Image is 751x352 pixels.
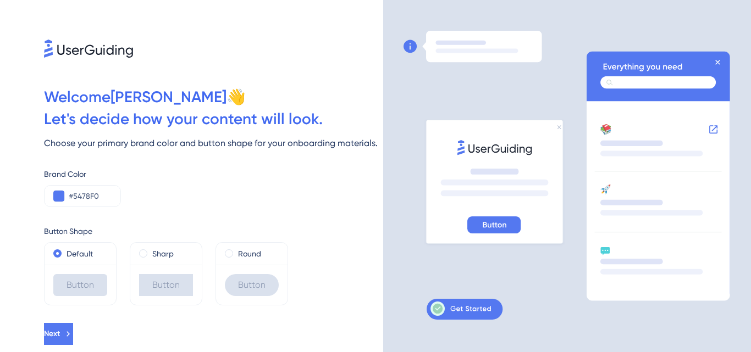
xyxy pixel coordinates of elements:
label: Round [238,247,261,260]
span: Next [44,327,60,340]
div: Brand Color [44,167,383,181]
div: Choose your primary brand color and button shape for your onboarding materials. [44,137,383,150]
div: Button [53,274,107,296]
button: Next [44,323,73,345]
div: Button Shape [44,225,383,238]
div: Let ' s decide how your content will look. [44,108,383,130]
label: Default [67,247,93,260]
div: Button [139,274,193,296]
div: Welcome [PERSON_NAME] 👋 [44,86,383,108]
div: Button [225,274,279,296]
label: Sharp [152,247,174,260]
